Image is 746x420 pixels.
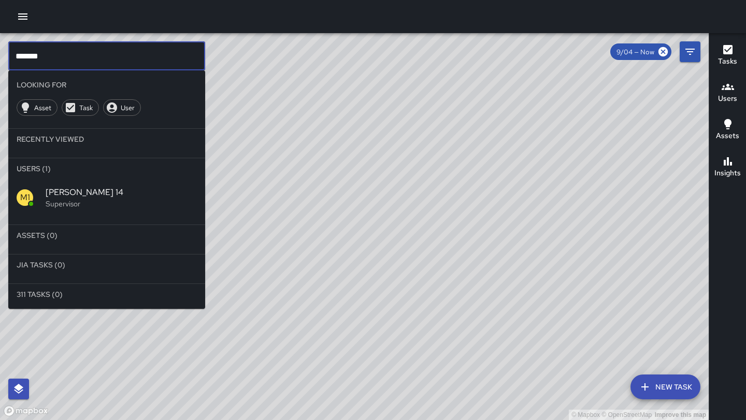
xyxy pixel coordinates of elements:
[17,99,58,116] div: Asset
[74,103,98,112] span: Task
[103,99,141,116] div: User
[8,74,205,95] li: Looking For
[718,93,737,104] h6: Users
[630,374,700,399] button: New Task
[20,191,30,204] p: M1
[714,168,741,179] h6: Insights
[709,37,746,74] button: Tasks
[718,56,737,67] h6: Tasks
[115,103,140,112] span: User
[8,284,205,305] li: 311 Tasks (0)
[28,103,57,112] span: Asset
[709,74,746,112] button: Users
[46,199,197,209] p: Supervisor
[610,43,671,60] div: 9/04 — Now
[46,186,197,199] span: [PERSON_NAME] 14
[8,158,205,179] li: Users (1)
[8,179,205,216] div: M1[PERSON_NAME] 14Supervisor
[610,48,661,56] span: 9/04 — Now
[62,99,99,116] div: Task
[8,225,205,246] li: Assets (0)
[8,254,205,275] li: Jia Tasks (0)
[709,149,746,186] button: Insights
[8,129,205,149] li: Recently Viewed
[716,130,739,142] h6: Assets
[709,112,746,149] button: Assets
[680,41,700,62] button: Filters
